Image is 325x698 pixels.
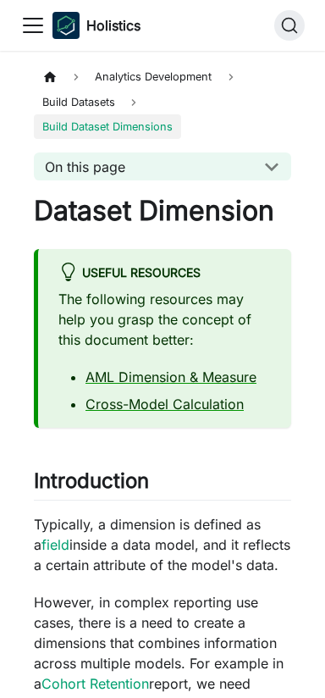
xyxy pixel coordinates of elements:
a: Cross-Model Calculation [85,396,244,413]
h1: Dataset Dimension [34,194,291,228]
span: Build Datasets [34,89,124,114]
button: On this page [34,152,291,180]
b: Holistics [86,15,140,36]
span: Analytics Development [86,64,220,89]
a: HolisticsHolistics [52,12,140,39]
img: Holistics [52,12,80,39]
a: field [41,536,69,553]
nav: Breadcrumbs [34,64,291,139]
div: Useful resources [58,263,271,285]
h2: Introduction [34,468,291,501]
a: Cohort Retention [41,675,149,692]
button: Toggle navigation bar [20,13,46,38]
span: Build Dataset Dimensions [34,114,181,139]
button: Search (Ctrl+K) [274,10,305,41]
a: AML Dimension & Measure [85,368,256,385]
p: The following resources may help you grasp the concept of this document better: [58,289,271,350]
p: Typically, a dimension is defined as a inside a data model, and it reflects a certain attribute o... [34,514,291,575]
a: Home page [34,64,66,89]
